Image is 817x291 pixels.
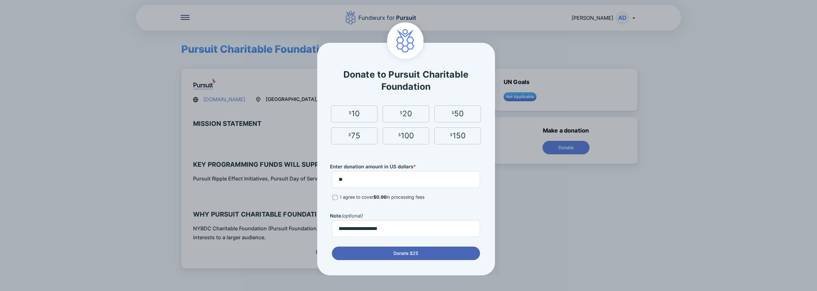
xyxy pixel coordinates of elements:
[351,110,360,118] div: 10
[453,132,466,140] div: 150
[349,110,351,115] div: $
[401,132,414,140] div: 100
[330,68,482,93] div: Donate to Pursuit Charitable Foundation
[394,250,418,257] span: Donate $25
[330,164,416,170] label: Enter donation amount in US dollars
[454,110,464,118] div: 50
[452,110,454,115] div: $
[341,213,363,219] span: (optional)
[349,132,351,137] div: $
[332,247,480,260] button: Donate $25
[340,195,439,200] p: I agree to cover in processing fees
[450,132,453,137] div: $
[400,110,402,115] div: $
[351,132,360,140] div: 75
[398,132,401,137] div: $
[402,110,412,118] div: 20
[330,213,363,219] label: Note
[373,194,386,200] span: $0.96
